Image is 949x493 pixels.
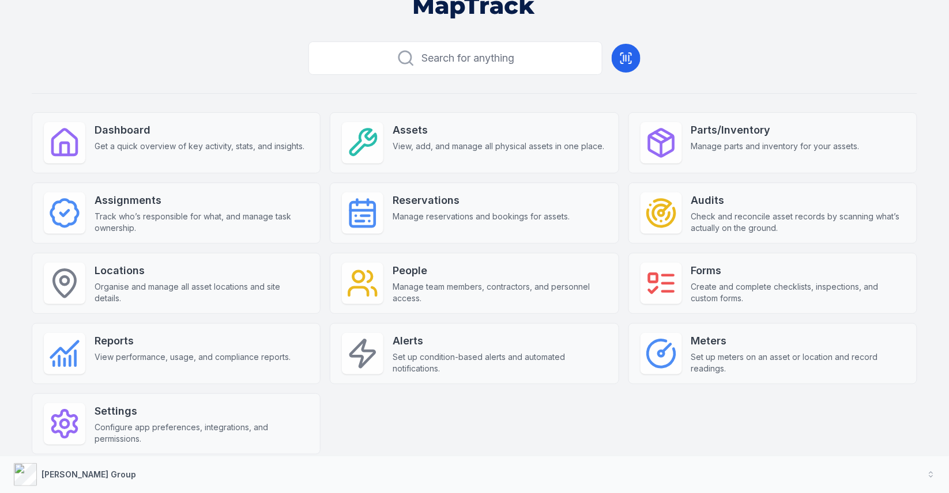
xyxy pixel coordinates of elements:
[393,192,570,208] strong: Reservations
[95,122,304,138] strong: Dashboard
[691,281,905,304] span: Create and complete checklists, inspections, and custom forms.
[95,263,308,279] strong: Locations
[628,112,917,173] a: Parts/InventoryManage parts and inventory for your assets.
[330,323,619,384] a: AlertsSet up condition-based alerts and automated notifications.
[32,253,321,314] a: LocationsOrganise and manage all asset locations and site details.
[393,141,604,152] span: View, add, and manage all physical assets in one place.
[393,351,607,374] span: Set up condition-based alerts and automated notifications.
[95,211,308,234] span: Track who’s responsible for what, and manage task ownership.
[691,122,860,138] strong: Parts/Inventory
[691,211,905,234] span: Check and reconcile asset records by scanning what’s actually on the ground.
[393,333,607,349] strong: Alerts
[95,192,308,208] strong: Assignments
[95,422,308,445] span: Configure app preferences, integrations, and permissions.
[95,141,304,152] span: Get a quick overview of key activity, stats, and insights.
[691,141,860,152] span: Manage parts and inventory for your assets.
[691,333,905,349] strong: Meters
[32,183,321,244] a: AssignmentsTrack who’s responsible for what, and manage task ownership.
[95,281,308,304] span: Organise and manage all asset locations and site details.
[308,41,602,75] button: Search for anything
[330,183,619,244] a: ReservationsManage reservations and bookings for assets.
[330,112,619,173] a: AssetsView, add, and manage all physical assets in one place.
[32,112,321,173] a: DashboardGet a quick overview of key activity, stats, and insights.
[393,281,607,304] span: Manage team members, contractors, and personnel access.
[691,351,905,374] span: Set up meters on an asset or location and record readings.
[95,333,291,349] strong: Reports
[95,403,308,419] strong: Settings
[393,211,570,222] span: Manage reservations and bookings for assets.
[628,323,917,384] a: MetersSet up meters on an asset or location and record readings.
[330,253,619,314] a: PeopleManage team members, contractors, and personnel access.
[32,393,321,454] a: SettingsConfigure app preferences, integrations, and permissions.
[628,253,917,314] a: FormsCreate and complete checklists, inspections, and custom forms.
[628,183,917,244] a: AuditsCheck and reconcile asset records by scanning what’s actually on the ground.
[691,263,905,279] strong: Forms
[393,263,607,279] strong: People
[95,351,291,363] span: View performance, usage, and compliance reports.
[393,122,604,138] strong: Assets
[422,50,515,66] span: Search for anything
[691,192,905,208] strong: Audits
[42,469,136,479] strong: [PERSON_NAME] Group
[32,323,321,384] a: ReportsView performance, usage, and compliance reports.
